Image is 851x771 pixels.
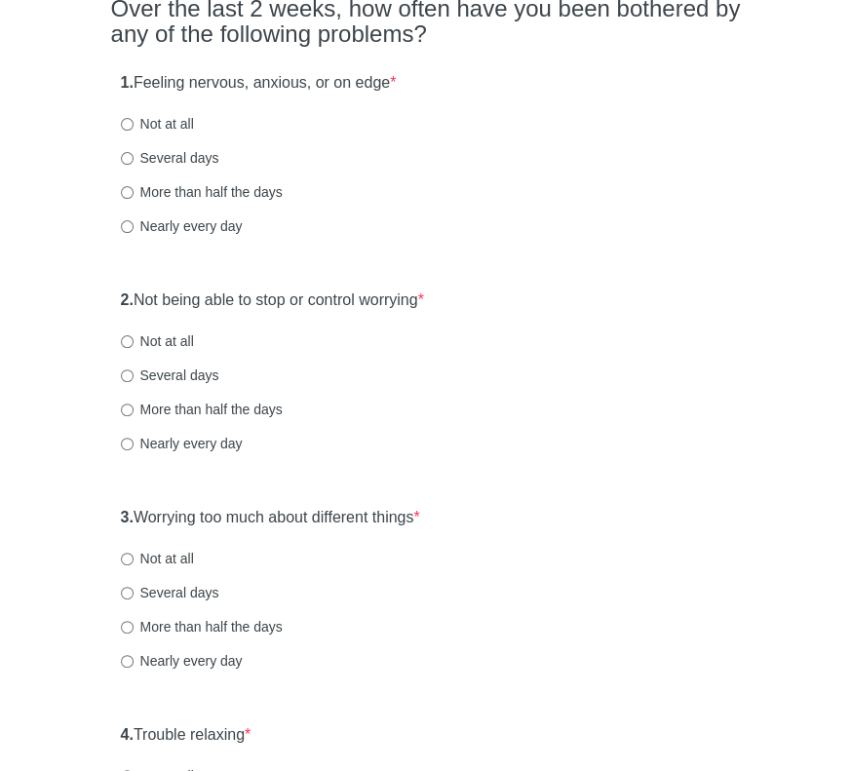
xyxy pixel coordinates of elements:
label: More than half the days [121,182,283,202]
label: Several days [121,148,219,168]
strong: 4. [121,726,134,743]
label: Nearly every day [121,216,243,236]
label: Several days [121,366,219,385]
label: Not at all [121,549,194,568]
label: Nearly every day [121,651,243,671]
label: Nearly every day [121,434,243,453]
input: More than half the days [121,621,134,634]
label: More than half the days [121,400,283,419]
label: Worrying too much about different things [121,507,420,529]
input: Several days [121,152,134,165]
label: Feeling nervous, anxious, or on edge [121,72,397,95]
input: Several days [121,369,134,382]
input: Nearly every day [121,220,134,233]
label: Several days [121,583,219,602]
input: More than half the days [121,186,134,199]
strong: 2. [121,291,134,308]
label: Not being able to stop or control worrying [121,289,424,312]
input: More than half the days [121,404,134,416]
label: Trouble relaxing [121,724,251,747]
input: Nearly every day [121,438,134,450]
strong: 1. [121,74,134,91]
label: Not at all [121,114,194,134]
label: Not at all [121,331,194,351]
strong: 3. [121,509,134,525]
input: Not at all [121,335,134,348]
input: Nearly every day [121,655,134,668]
input: Not at all [121,553,134,565]
input: Several days [121,587,134,599]
label: More than half the days [121,617,283,636]
input: Not at all [121,118,134,131]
